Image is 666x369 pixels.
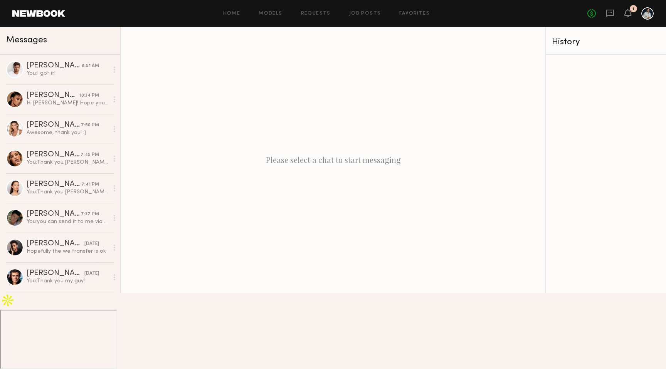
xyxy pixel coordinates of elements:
span: Messages [6,36,47,45]
div: 10:34 PM [79,92,99,99]
div: [PERSON_NAME] [27,181,81,188]
div: [PERSON_NAME] [27,270,84,277]
a: Favorites [399,11,430,16]
div: [DATE] [84,270,99,277]
div: History [552,38,660,47]
div: Awesome, thank you! :) [27,129,109,136]
div: You: Thank you [PERSON_NAME]! Hope the wedding went well! Will be in touch! [27,159,109,166]
div: 7:37 PM [81,211,99,218]
a: Models [259,11,282,16]
a: Requests [301,11,331,16]
a: Job Posts [349,11,381,16]
div: 1 [632,7,634,11]
div: You: you can send it to me via a wetransfer link [27,218,109,225]
div: You: Thank you my guy! [27,277,109,285]
div: 7:45 PM [81,151,99,159]
div: [PERSON_NAME] [27,240,84,248]
div: [PERSON_NAME] [27,92,79,99]
div: [PERSON_NAME] [27,151,81,159]
div: [PERSON_NAME] [PERSON_NAME] [27,121,81,129]
div: You: I got it! [27,70,109,77]
div: [DATE] [84,240,99,248]
div: 7:50 PM [81,122,99,129]
div: Please select a chat to start messaging [121,27,545,293]
div: [PERSON_NAME] [27,62,82,70]
div: Hopefully the we transfer is ok [27,248,109,255]
a: Home [223,11,240,16]
div: Hi [PERSON_NAME]! Hope you had a great weekend too. Sent 📧📫 [27,99,109,107]
div: 7:41 PM [81,181,99,188]
div: You: Thank you [PERSON_NAME]. Will get back to you this week! [27,188,109,196]
div: [PERSON_NAME] [27,210,81,218]
div: 8:51 AM [82,62,99,70]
